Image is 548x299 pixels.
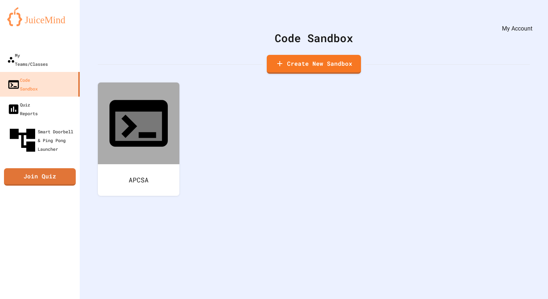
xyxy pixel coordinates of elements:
img: logo-orange.svg [7,7,72,26]
a: APCSA [98,82,179,196]
div: APCSA [98,164,179,196]
div: Code Sandbox [7,76,38,93]
div: Quiz Reports [7,100,38,118]
div: Code Sandbox [98,30,530,46]
div: My Account [502,24,532,33]
a: Create New Sandbox [267,55,361,74]
a: Join Quiz [4,168,76,186]
div: My Teams/Classes [7,51,48,68]
div: Smart Doorbell & Ping Pong Launcher [7,125,77,155]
